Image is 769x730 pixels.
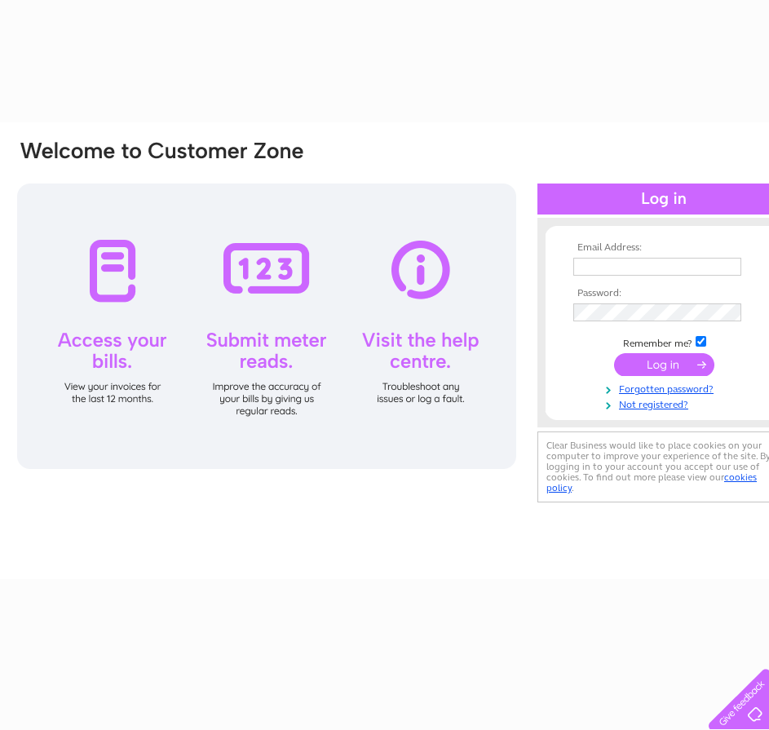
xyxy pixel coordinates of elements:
[573,380,758,396] a: Forgotten password?
[569,288,758,299] th: Password:
[569,334,758,350] td: Remember me?
[573,396,758,411] a: Not registered?
[546,471,757,493] a: cookies policy
[569,242,758,254] th: Email Address:
[614,353,714,376] input: Submit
